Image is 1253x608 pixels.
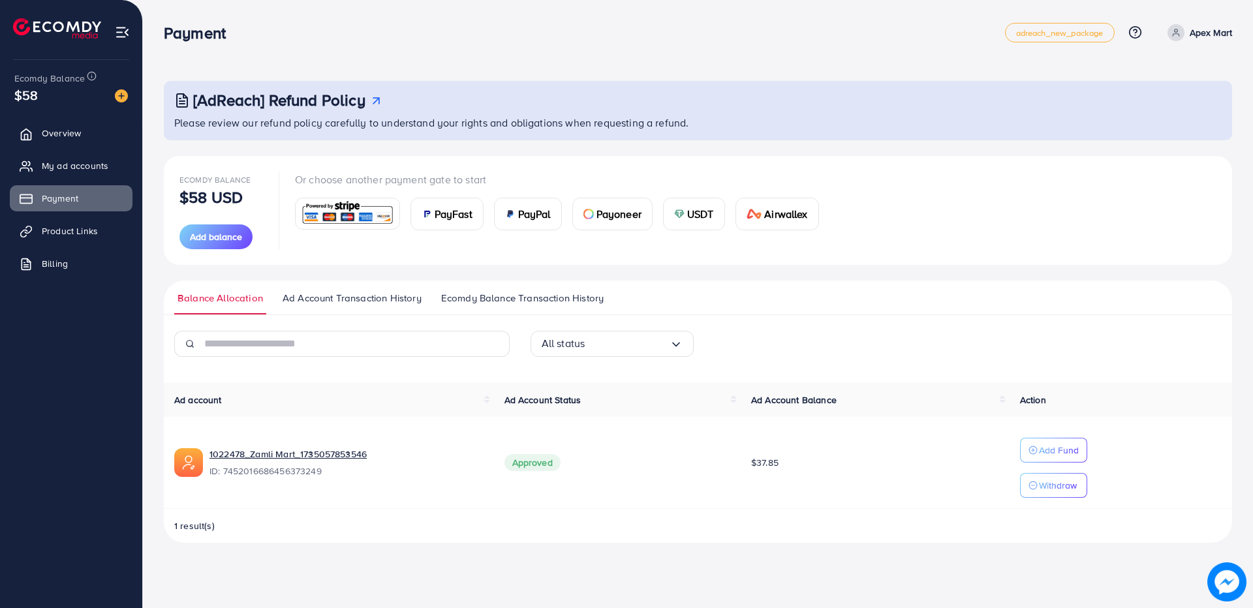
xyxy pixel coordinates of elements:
[542,333,585,354] span: All status
[190,230,242,243] span: Add balance
[1016,29,1104,37] span: adreach_new_package
[42,257,68,270] span: Billing
[42,224,98,237] span: Product Links
[42,159,108,172] span: My ad accounts
[1190,25,1232,40] p: Apex Mart
[572,198,653,230] a: cardPayoneer
[179,189,243,205] p: $58 USD
[422,209,432,219] img: card
[687,206,714,222] span: USDT
[300,200,395,228] img: card
[209,464,484,478] span: ID: 7452016686456373249
[295,172,829,187] p: Or choose another payment gate to start
[10,153,132,179] a: My ad accounts
[209,448,484,461] a: 1022478_Zamli Mart_1735057853546
[179,224,253,249] button: Add balance
[115,89,128,102] img: image
[1039,442,1079,458] p: Add Fund
[1039,478,1077,493] p: Withdraw
[10,120,132,146] a: Overview
[10,185,132,211] a: Payment
[494,198,562,230] a: cardPayPal
[115,25,130,40] img: menu
[42,127,81,140] span: Overview
[504,454,561,471] span: Approved
[735,198,819,230] a: cardAirwallex
[14,85,38,104] span: $58
[14,72,85,85] span: Ecomdy Balance
[751,456,779,469] span: $37.85
[164,23,236,42] h3: Payment
[410,198,484,230] a: cardPayFast
[751,393,837,406] span: Ad Account Balance
[663,198,725,230] a: cardUSDT
[1020,473,1087,498] button: Withdraw
[505,209,516,219] img: card
[518,206,551,222] span: PayPal
[179,174,251,185] span: Ecomdy Balance
[531,331,694,357] div: Search for option
[10,218,132,244] a: Product Links
[174,115,1224,130] p: Please review our refund policy carefully to understand your rights and obligations when requesti...
[504,393,581,406] span: Ad Account Status
[1005,23,1115,42] a: adreach_new_package
[435,206,472,222] span: PayFast
[174,393,222,406] span: Ad account
[674,209,685,219] img: card
[178,291,263,305] span: Balance Allocation
[1207,562,1246,601] img: image
[174,519,215,532] span: 1 result(s)
[583,209,594,219] img: card
[283,291,422,305] span: Ad Account Transaction History
[585,333,669,354] input: Search for option
[295,198,400,230] a: card
[193,91,365,110] h3: [AdReach] Refund Policy
[42,192,78,205] span: Payment
[764,206,807,222] span: Airwallex
[1162,24,1232,41] a: Apex Mart
[1020,438,1087,463] button: Add Fund
[13,18,101,38] img: logo
[1020,393,1046,406] span: Action
[441,291,604,305] span: Ecomdy Balance Transaction History
[596,206,642,222] span: Payoneer
[174,448,203,477] img: ic-ads-acc.e4c84228.svg
[747,209,762,219] img: card
[209,448,484,478] div: <span class='underline'>1022478_Zamli Mart_1735057853546</span></br>7452016686456373249
[10,251,132,277] a: Billing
